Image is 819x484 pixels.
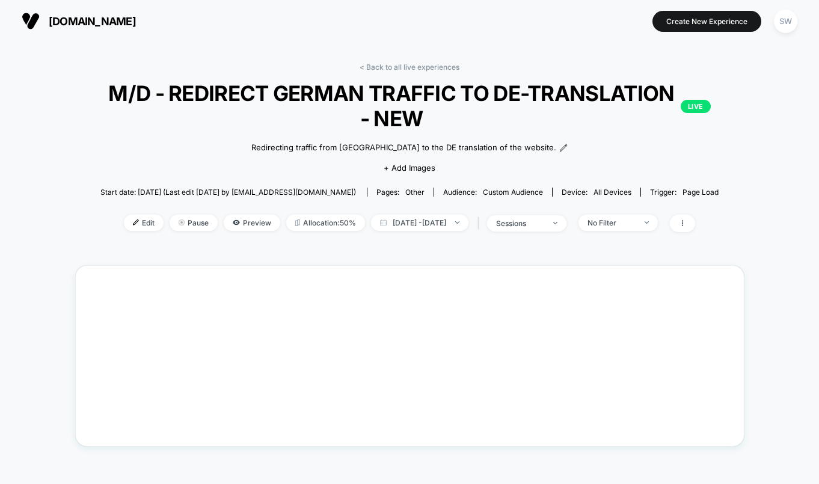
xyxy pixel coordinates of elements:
span: other [405,188,425,197]
span: M/D - REDIRECT GERMAN TRAFFIC TO DE-TRANSLATION - NEW [108,81,711,131]
a: < Back to all live experiences [360,63,459,72]
div: sessions [496,219,544,228]
span: all devices [594,188,631,197]
span: Pause [170,215,218,231]
img: end [179,219,185,225]
button: SW [770,9,801,34]
span: | [474,215,487,232]
span: Custom Audience [483,188,543,197]
button: [DOMAIN_NAME] [18,11,140,31]
p: LIVE [681,100,711,113]
div: Trigger: [650,188,719,197]
img: end [455,221,459,224]
img: end [553,222,557,224]
img: calendar [380,219,387,225]
img: end [645,221,649,224]
span: Device: [552,188,640,197]
div: SW [774,10,797,33]
span: [DATE] - [DATE] [371,215,468,231]
span: Redirecting traffic from [GEOGRAPHIC_DATA] to the DE translation of the website. [251,142,556,154]
img: Visually logo [22,12,40,30]
span: Allocation: 50% [286,215,365,231]
span: Edit [124,215,164,231]
span: Start date: [DATE] (Last edit [DATE] by [EMAIL_ADDRESS][DOMAIN_NAME]) [100,188,356,197]
span: Preview [224,215,280,231]
span: [DOMAIN_NAME] [49,15,136,28]
div: Audience: [443,188,543,197]
div: Pages: [376,188,425,197]
span: Page Load [682,188,719,197]
div: No Filter [587,218,636,227]
span: + Add Images [384,163,435,173]
img: edit [133,219,139,225]
button: Create New Experience [652,11,761,32]
img: rebalance [295,219,300,226]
